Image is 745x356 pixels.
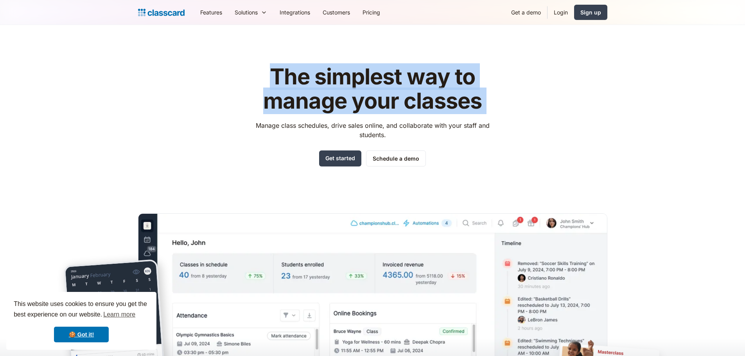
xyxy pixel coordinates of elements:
[319,150,361,166] a: Get started
[102,309,136,320] a: learn more about cookies
[235,8,258,16] div: Solutions
[248,65,497,113] h1: The simplest way to manage your classes
[548,4,574,21] a: Login
[54,327,109,342] a: dismiss cookie message
[366,150,426,166] a: Schedule a demo
[316,4,356,21] a: Customers
[574,5,607,20] a: Sign up
[6,292,156,350] div: cookieconsent
[356,4,386,21] a: Pricing
[273,4,316,21] a: Integrations
[14,299,149,320] span: This website uses cookies to ensure you get the best experience on our website.
[194,4,228,21] a: Features
[248,121,497,140] p: Manage class schedules, drive sales online, and collaborate with your staff and students.
[228,4,273,21] div: Solutions
[138,7,185,18] a: home
[505,4,547,21] a: Get a demo
[580,8,601,16] div: Sign up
